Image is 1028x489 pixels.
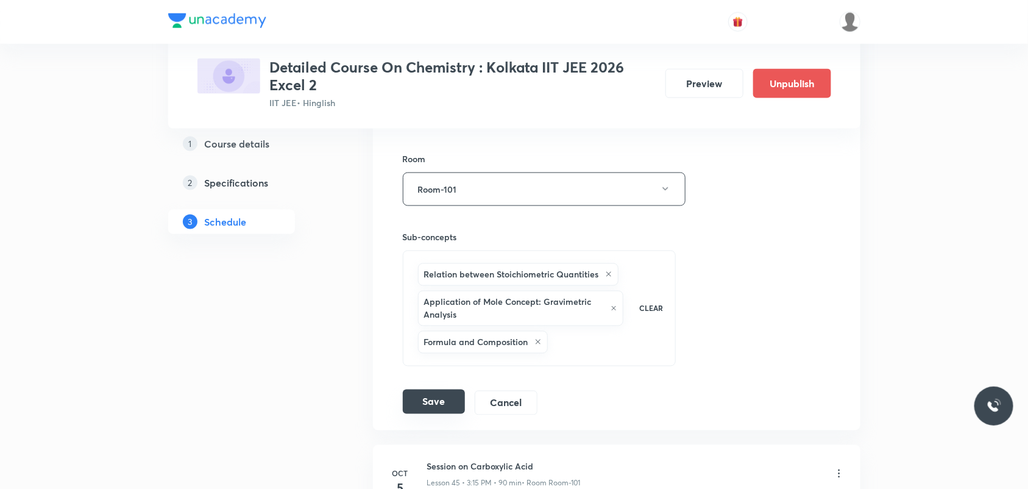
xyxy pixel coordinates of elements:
[168,170,334,195] a: 2Specifications
[424,268,599,281] h6: Relation between Stoichiometric Quantities
[205,214,247,229] h5: Schedule
[753,69,831,98] button: Unpublish
[732,16,743,27] img: avatar
[424,296,605,321] h6: Application of Mole Concept: Gravimetric Analysis
[403,390,465,414] button: Save
[403,152,426,165] h6: Room
[840,12,860,32] img: Sudipta Bose
[183,175,197,190] p: 2
[205,175,269,190] h5: Specifications
[388,468,413,479] h6: Oct
[183,214,197,229] p: 3
[987,399,1001,413] img: ttu
[168,13,266,28] img: Company Logo
[403,173,686,206] button: Room-101
[183,136,197,151] p: 1
[270,59,656,94] h3: Detailed Course On Chemistry : Kolkata IIT JEE 2026 Excel 2
[205,136,270,151] h5: Course details
[728,12,748,32] button: avatar
[270,96,656,109] p: IIT JEE • Hinglish
[475,391,537,415] button: Cancel
[427,460,581,473] h6: Session on Carboxylic Acid
[665,69,743,98] button: Preview
[427,478,522,489] p: Lesson 45 • 3:15 PM • 90 min
[168,13,266,31] a: Company Logo
[522,478,581,489] p: • Room Room-101
[639,303,663,314] p: CLEAR
[168,131,334,155] a: 1Course details
[403,230,676,243] h6: Sub-concepts
[197,59,260,94] img: E72CD2CC-D0EA-439C-850C-B3D809579D39_plus.png
[424,336,528,349] h6: Formula and Composition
